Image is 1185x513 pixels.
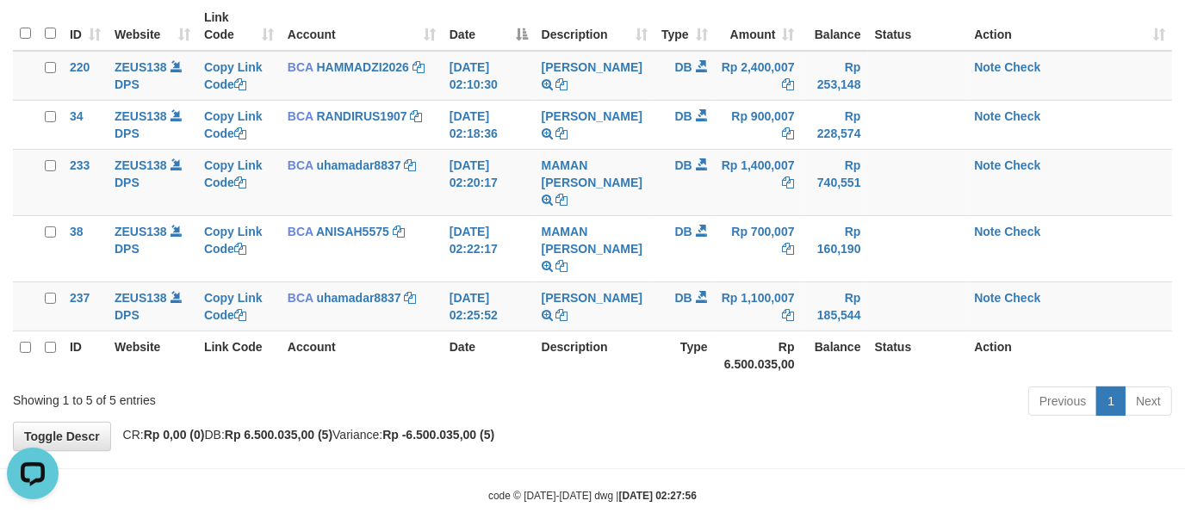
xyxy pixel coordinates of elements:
td: Rp 900,007 [715,100,802,149]
th: Action [967,331,1172,380]
th: Website [108,331,197,380]
td: Rp 1,400,007 [715,149,802,215]
td: Rp 740,551 [802,149,868,215]
a: ZEUS138 [115,225,167,238]
td: DPS [108,51,197,101]
td: [DATE] 02:18:36 [443,100,535,149]
th: Description [535,331,655,380]
a: ZEUS138 [115,158,167,172]
a: Copy Rp 900,007 to clipboard [783,127,795,140]
td: DPS [108,100,197,149]
span: BCA [288,291,313,305]
a: Check [1004,225,1040,238]
td: [DATE] 02:20:17 [443,149,535,215]
th: Website: activate to sort column ascending [108,2,197,51]
th: Balance [802,331,868,380]
a: Copy MAMAN AGUSTIAN to clipboard [556,193,568,207]
a: Check [1004,109,1040,123]
span: BCA [288,60,313,74]
span: 237 [70,291,90,305]
th: Description: activate to sort column ascending [535,2,655,51]
span: DB [675,109,692,123]
a: Copy Link Code [204,225,263,256]
span: BCA [288,158,313,172]
a: ZEUS138 [115,60,167,74]
a: MAMAN [PERSON_NAME] [542,158,642,189]
th: Type: activate to sort column ascending [655,2,715,51]
a: Note [974,225,1001,238]
a: Note [974,109,1001,123]
th: Link Code [197,331,281,380]
a: Copy Rp 2,400,007 to clipboard [783,77,795,91]
a: Copy SHANTI WASTUTI to clipboard [556,127,568,140]
a: Copy Link Code [204,109,263,140]
a: Copy Link Code [204,291,263,322]
td: [DATE] 02:10:30 [443,51,535,101]
a: Copy Rp 700,007 to clipboard [783,242,795,256]
span: 34 [70,109,84,123]
td: Rp 228,574 [802,100,868,149]
th: Type [655,331,715,380]
td: [DATE] 02:25:52 [443,281,535,331]
th: Date: activate to sort column descending [443,2,535,51]
a: MAMAN [PERSON_NAME] [542,225,642,256]
a: [PERSON_NAME] [542,60,642,74]
a: [PERSON_NAME] [542,109,642,123]
a: Note [974,60,1001,74]
td: Rp 253,148 [802,51,868,101]
a: uhamadar8837 [317,291,401,305]
a: Copy HAMMADZI2026 to clipboard [413,60,425,74]
th: Account [281,331,443,380]
a: Note [974,158,1001,172]
a: ANISAH5575 [316,225,389,238]
td: DPS [108,149,197,215]
a: Copy MAMAN AGUSTIAN to clipboard [556,259,568,273]
a: Check [1004,291,1040,305]
span: 233 [70,158,90,172]
a: Copy Link Code [204,60,263,91]
span: DB [675,225,692,238]
th: ID: activate to sort column ascending [63,2,108,51]
a: ZEUS138 [115,291,167,305]
th: ID [63,331,108,380]
a: HAMMADZI2026 [317,60,409,74]
span: 220 [70,60,90,74]
a: Note [974,291,1001,305]
a: Copy Link Code [204,158,263,189]
a: Copy uhamadar8837 to clipboard [404,291,416,305]
a: Copy ANISAH5575 to clipboard [393,225,405,238]
th: Link Code: activate to sort column ascending [197,2,281,51]
strong: Rp 6.500.035,00 (5) [225,428,332,442]
span: DB [675,291,692,305]
span: BCA [288,109,313,123]
a: Copy MARWATI to clipboard [556,77,568,91]
td: Rp 2,400,007 [715,51,802,101]
a: ZEUS138 [115,109,167,123]
div: Showing 1 to 5 of 5 entries [13,385,481,409]
th: Amount: activate to sort column ascending [715,2,802,51]
small: code © [DATE]-[DATE] dwg | [488,490,697,502]
th: Date [443,331,535,380]
a: [PERSON_NAME] [542,291,642,305]
a: Copy Rp 1,100,007 to clipboard [783,308,795,322]
span: DB [675,60,692,74]
span: 38 [70,225,84,238]
a: Next [1125,386,1172,416]
td: Rp 185,544 [802,281,868,331]
a: RANDIRUS1907 [317,109,407,123]
span: CR: DB: Variance: [115,428,495,442]
td: Rp 700,007 [715,215,802,281]
strong: Rp 0,00 (0) [144,428,205,442]
span: BCA [288,225,313,238]
td: DPS [108,215,197,281]
a: Check [1004,158,1040,172]
a: Toggle Descr [13,422,111,451]
td: Rp 1,100,007 [715,281,802,331]
strong: [DATE] 02:27:56 [619,490,697,502]
a: 1 [1096,386,1126,416]
button: Open LiveChat chat widget [7,7,59,59]
a: uhamadar8837 [317,158,401,172]
td: [DATE] 02:22:17 [443,215,535,281]
th: Rp 6.500.035,00 [715,331,802,380]
a: Copy SHANTI WASTUTI to clipboard [556,308,568,322]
